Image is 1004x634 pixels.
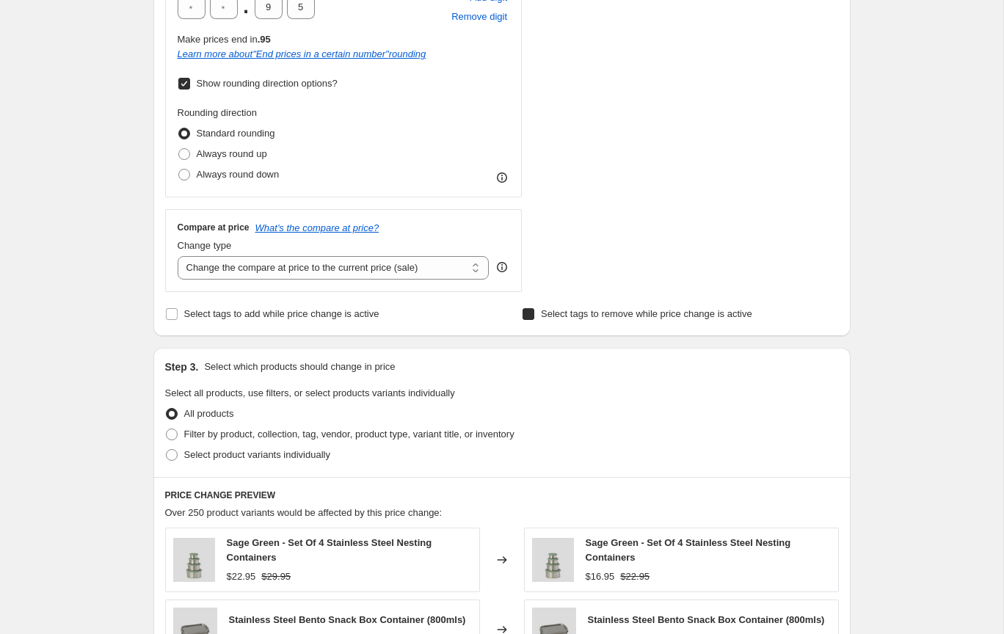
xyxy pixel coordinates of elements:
[227,537,432,563] span: Sage Green - Set Of 4 Stainless Steel Nesting Containers
[173,538,215,582] img: heroimage-stainlesssteelnestingcontainers_80x.png
[586,537,791,563] span: Sage Green - Set Of 4 Stainless Steel Nesting Containers
[165,387,455,398] span: Select all products, use filters, or select products variants individually
[165,507,443,518] span: Over 250 product variants would be affected by this price change:
[449,7,509,26] button: Remove placeholder
[178,48,426,59] a: Learn more about"End prices in a certain number"rounding
[178,240,232,251] span: Change type
[165,489,839,501] h6: PRICE CHANGE PREVIEW
[204,360,395,374] p: Select which products should change in price
[184,408,234,419] span: All products
[197,78,338,89] span: Show rounding direction options?
[178,48,426,59] i: Learn more about " End prices in a certain number " rounding
[165,360,199,374] h2: Step 3.
[229,614,466,625] span: Stainless Steel Bento Snack Box Container (800mls)
[261,569,291,584] strike: $29.95
[227,569,256,584] div: $22.95
[451,10,507,24] span: Remove digit
[197,148,267,159] span: Always round up
[184,429,514,440] span: Filter by product, collection, tag, vendor, product type, variant title, or inventory
[178,107,257,118] span: Rounding direction
[197,169,280,180] span: Always round down
[541,308,752,319] span: Select tags to remove while price change is active
[178,34,271,45] span: Make prices end in
[178,222,250,233] h3: Compare at price
[586,569,615,584] div: $16.95
[184,308,379,319] span: Select tags to add while price change is active
[255,222,379,233] button: What's the compare at price?
[495,260,509,274] div: help
[588,614,825,625] span: Stainless Steel Bento Snack Box Container (800mls)
[532,538,574,582] img: heroimage-stainlesssteelnestingcontainers_80x.png
[184,449,330,460] span: Select product variants individually
[620,569,650,584] strike: $22.95
[258,34,271,45] b: .95
[197,128,275,139] span: Standard rounding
